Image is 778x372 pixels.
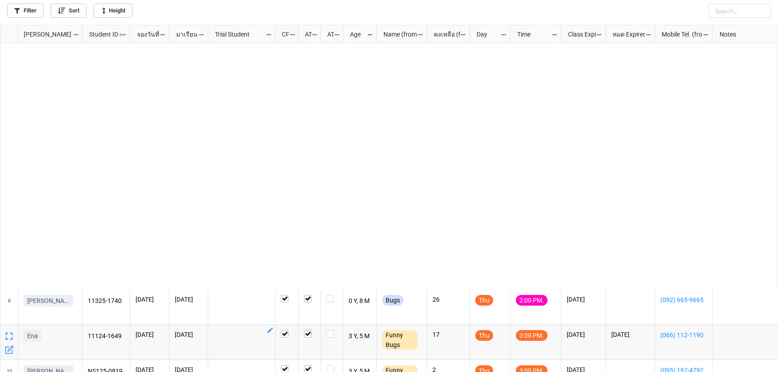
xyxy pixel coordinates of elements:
div: มาเรียน [171,29,199,39]
div: grid [0,25,82,43]
div: [PERSON_NAME] Name [18,29,73,39]
p: Ena [27,331,38,340]
p: [DATE] [136,330,164,339]
p: 26 [432,295,464,304]
p: 0 Y, 8 M [349,295,371,307]
div: Bugs [382,295,403,306]
div: Thu [475,295,493,306]
p: [DATE] [611,330,649,339]
p: [DATE] [175,295,202,304]
div: Trial Student [210,29,265,39]
div: Time [512,29,552,39]
span: 8 [8,290,11,324]
div: Age [345,29,367,39]
p: [PERSON_NAME] [27,296,70,305]
a: (066) 112-1190 [660,330,707,340]
input: Search... [708,4,771,18]
a: Filter [7,4,44,18]
div: Mobile Tel. (from Nick Name) [656,29,703,39]
div: Class Expiration [563,29,596,39]
p: [DATE] [175,330,202,339]
a: Height [94,4,132,18]
div: คงเหลือ (from Nick Name) [428,29,460,39]
div: หมด Expired date (from [PERSON_NAME] Name) [607,29,645,39]
a: (092) 665-9665 [660,295,707,305]
div: Thu [475,330,493,341]
div: Student ID (from [PERSON_NAME] Name) [84,29,120,39]
div: Funny Bugs [382,330,418,350]
p: [DATE] [567,295,600,304]
p: 3 Y, 5 M [349,330,371,343]
div: CF [276,29,289,39]
div: 3:00 PM. [516,330,547,341]
p: 17 [432,330,464,339]
div: 2:00 PM. [516,295,547,306]
div: Name (from Class) [378,29,417,39]
div: Day [471,29,501,39]
p: [DATE] [136,295,164,304]
div: ATT [300,29,312,39]
div: จองวันที่ [132,29,160,39]
div: ATK [322,29,334,39]
p: 11325-1740 [88,295,125,307]
p: 11124-1649 [88,330,125,343]
a: Sort [51,4,86,18]
p: [DATE] [567,330,600,339]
